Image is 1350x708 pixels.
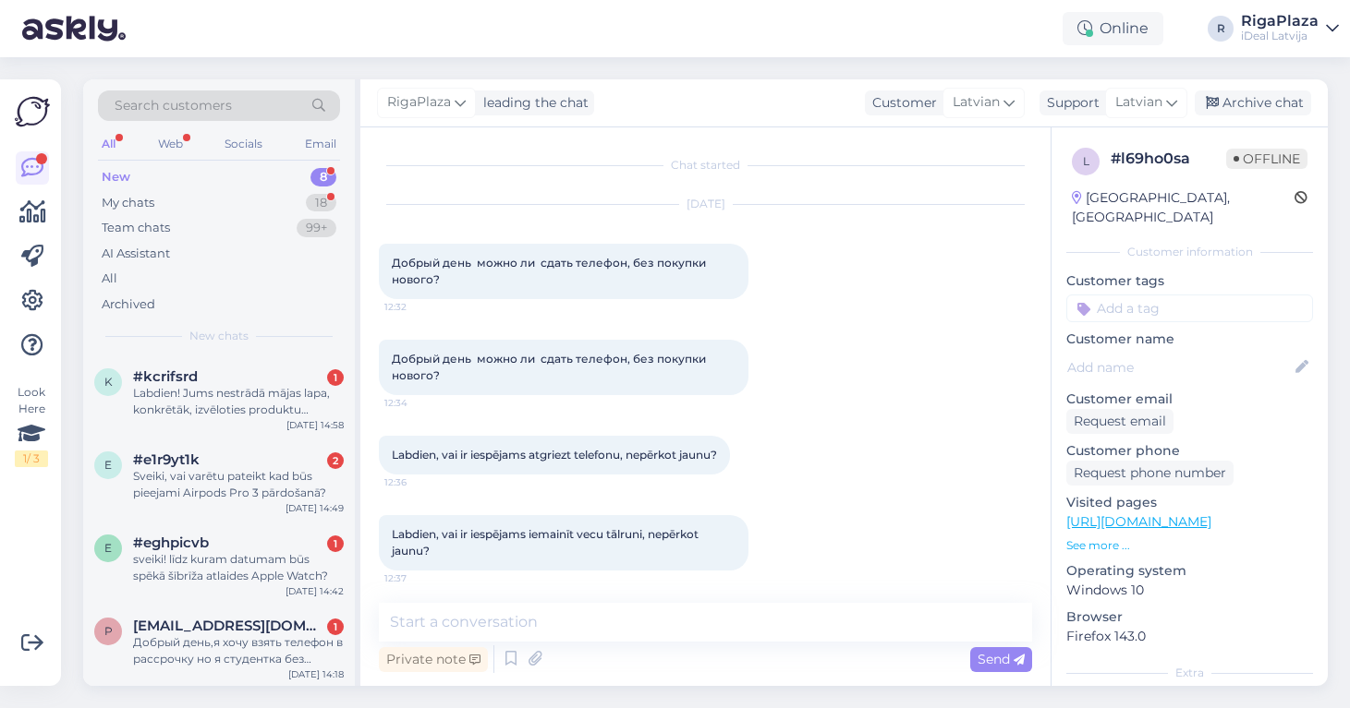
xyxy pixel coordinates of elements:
p: Customer tags [1066,271,1313,291]
div: 2 [327,452,344,469]
span: e [104,541,112,555]
p: See more ... [1066,537,1313,554]
div: 1 [327,535,344,552]
div: Archive chat [1195,90,1311,115]
a: [URL][DOMAIN_NAME] [1066,513,1211,530]
div: Team chats [102,219,170,237]
div: Archived [102,295,155,314]
span: 12:37 [384,571,454,585]
p: Windows 10 [1066,581,1313,600]
div: [DATE] 14:58 [286,418,344,432]
span: l [1083,154,1089,168]
div: Web [154,132,187,156]
p: Visited pages [1066,493,1313,512]
div: Customer information [1066,244,1313,260]
div: Socials [221,132,266,156]
span: e [104,458,112,472]
p: Firefox 143.0 [1066,627,1313,646]
input: Add name [1067,357,1292,378]
div: Private note [379,647,488,672]
div: [DATE] [379,196,1032,212]
div: All [98,132,119,156]
div: Sveiki, vai varētu pateikt kad būs pieejami Airpods Pro 3 pārdošanā? [133,468,344,501]
span: New chats [189,328,249,344]
div: Support [1040,93,1100,113]
span: Labdien, vai ir iespējams atgriezt telefonu, nepērkot jaunu? [392,448,717,462]
div: My chats [102,194,154,212]
span: p [104,624,113,638]
div: New [102,168,130,186]
input: Add a tag [1066,294,1313,322]
div: Chat started [379,157,1032,174]
div: sveiki! līdz kuram datumam būs spēkā šībrīža atlaides Apple Watch? [133,551,344,584]
span: Latvian [1115,92,1162,113]
span: Добрый день можно ли сдать телефон, без покупки нового? [392,256,709,286]
div: 1 / 3 [15,450,48,467]
a: RigaPlazaiDeal Latvija [1241,14,1339,43]
div: RigaPlaza [1241,14,1319,29]
span: Добрый день можно ли сдать телефон, без покупки нового? [392,352,709,382]
span: RigaPlaza [387,92,451,113]
div: Email [301,132,340,156]
span: k [104,375,113,389]
span: 12:34 [384,396,454,410]
span: polinatrokatova6@gmail.com [133,618,325,634]
div: Customer [865,93,937,113]
div: [GEOGRAPHIC_DATA], [GEOGRAPHIC_DATA] [1072,188,1295,227]
span: Send [978,651,1025,667]
p: Customer name [1066,330,1313,349]
div: 18 [306,194,336,212]
div: All [102,270,117,288]
div: [DATE] 14:49 [286,501,344,515]
div: Look Here [15,384,48,467]
div: Labdien! Jums nestrādā mājas lapa, konkrētāk, izvēloties produktu (jebkuru), nevar atzīmēt nevien... [133,385,344,418]
div: Добрый день,я хочу взять телефон в рассрочку но я студентка без официального заработка какие у ме... [133,634,344,667]
div: 99+ [297,219,336,237]
span: 12:36 [384,475,454,489]
p: Operating system [1066,561,1313,581]
div: Request email [1066,409,1174,434]
div: AI Assistant [102,245,170,263]
span: Labdien, vai ir iespējams iemainīt vecu tālruni, nepērkot jaunu? [392,527,701,558]
p: Browser [1066,607,1313,627]
span: Search customers [115,96,232,115]
img: Askly Logo [15,94,50,129]
div: iDeal Latvija [1241,29,1319,43]
div: # l69ho0sa [1111,148,1226,170]
div: 1 [327,369,344,386]
p: Customer email [1066,390,1313,409]
div: [DATE] 14:18 [288,667,344,681]
span: #eghpicvb [133,534,209,551]
div: R [1208,16,1234,42]
div: 1 [327,618,344,635]
span: 12:32 [384,300,454,314]
div: leading the chat [476,93,589,113]
p: Customer phone [1066,441,1313,461]
span: Latvian [953,92,1000,113]
div: 8 [310,168,336,186]
div: Online [1063,12,1163,45]
div: Extra [1066,665,1313,681]
span: #e1r9yt1k [133,451,200,468]
div: [DATE] 14:42 [286,584,344,598]
span: Offline [1226,149,1307,169]
div: Request phone number [1066,461,1234,486]
span: #kcrifsrd [133,368,198,385]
